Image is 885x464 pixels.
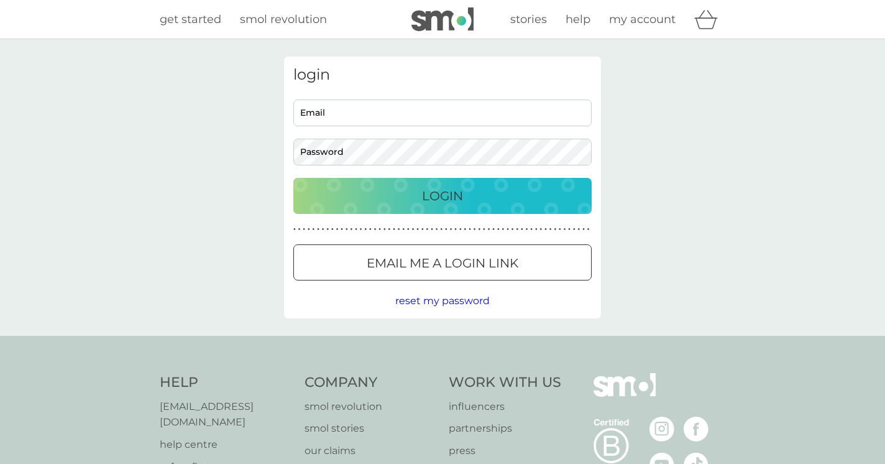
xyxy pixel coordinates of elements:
p: ● [355,226,357,233]
p: ● [378,226,381,233]
button: Email me a login link [293,244,592,281]
p: ● [426,226,429,233]
p: ● [317,226,319,233]
span: get started [160,12,221,26]
p: ● [544,226,547,233]
p: ● [459,226,462,233]
p: ● [336,226,339,233]
p: ● [326,226,329,233]
img: smol [411,7,474,31]
a: partnerships [449,420,561,437]
p: ● [407,226,410,233]
p: ● [416,226,419,233]
p: ● [450,226,452,233]
p: ● [454,226,457,233]
span: help [566,12,590,26]
img: visit the smol Instagram page [649,417,674,442]
p: ● [421,226,424,233]
p: ● [559,226,561,233]
a: stories [510,11,547,29]
a: help [566,11,590,29]
p: ● [351,226,353,233]
a: help centre [160,437,292,453]
img: smol [594,373,656,415]
p: Email me a login link [367,253,518,273]
p: ● [369,226,372,233]
h4: Company [305,373,437,392]
p: ● [549,226,552,233]
p: ● [554,226,556,233]
p: ● [511,226,514,233]
p: ● [469,226,471,233]
p: ● [440,226,442,233]
p: ● [313,226,315,233]
p: ● [388,226,391,233]
p: ● [483,226,485,233]
p: ● [331,226,334,233]
span: my account [609,12,676,26]
p: ● [502,226,505,233]
p: ● [364,226,367,233]
p: ● [436,226,438,233]
p: ● [346,226,348,233]
p: ● [431,226,433,233]
p: ● [398,226,400,233]
p: ● [478,226,480,233]
p: ● [360,226,362,233]
p: ● [492,226,495,233]
a: [EMAIL_ADDRESS][DOMAIN_NAME] [160,399,292,430]
p: ● [587,226,590,233]
p: ● [573,226,575,233]
p: ● [521,226,523,233]
p: ● [464,226,467,233]
p: ● [530,226,533,233]
span: stories [510,12,547,26]
p: ● [582,226,585,233]
p: ● [507,226,509,233]
p: ● [308,226,310,233]
p: ● [564,226,566,233]
p: ● [535,226,538,233]
p: ● [293,226,296,233]
p: ● [474,226,476,233]
img: visit the smol Facebook page [684,417,708,442]
a: press [449,443,561,459]
a: influencers [449,399,561,415]
p: ● [497,226,500,233]
p: ● [322,226,324,233]
p: ● [402,226,405,233]
p: ● [540,226,543,233]
p: ● [568,226,571,233]
p: ● [412,226,415,233]
h4: Help [160,373,292,392]
a: get started [160,11,221,29]
span: reset my password [395,295,490,307]
div: basket [694,7,725,32]
p: ● [393,226,395,233]
p: Login [422,186,463,206]
span: smol revolution [240,12,327,26]
p: ● [526,226,528,233]
p: ● [488,226,490,233]
a: my account [609,11,676,29]
p: ● [578,226,580,233]
p: ● [374,226,377,233]
p: ● [298,226,301,233]
p: ● [383,226,386,233]
p: ● [445,226,447,233]
a: smol revolution [240,11,327,29]
p: ● [341,226,343,233]
p: ● [516,226,518,233]
button: Login [293,178,592,214]
a: our claims [305,443,437,459]
h3: login [293,66,592,84]
a: smol stories [305,420,437,437]
p: ● [303,226,305,233]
